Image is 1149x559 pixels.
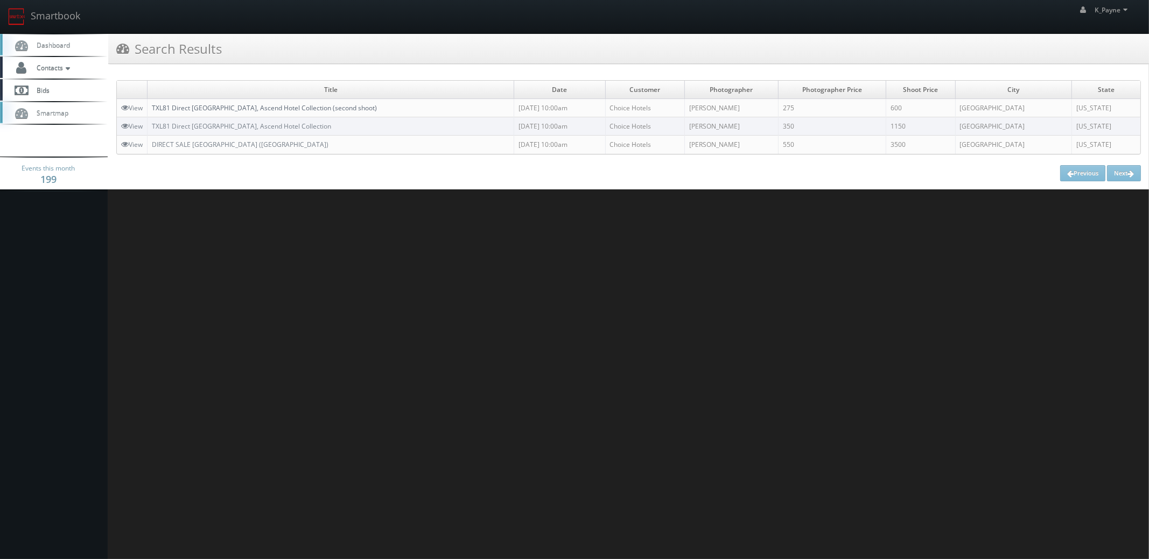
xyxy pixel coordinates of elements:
a: View [121,122,143,131]
td: [PERSON_NAME] [684,136,778,154]
td: 3500 [886,136,955,154]
span: Contacts [31,63,73,72]
td: Title [148,81,514,99]
td: City [955,81,1071,99]
a: TXL81 Direct [GEOGRAPHIC_DATA], Ascend Hotel Collection [152,122,331,131]
span: Events this month [22,163,75,174]
td: State [1071,81,1140,99]
td: [GEOGRAPHIC_DATA] [955,136,1071,154]
h3: Search Results [116,39,222,58]
td: Photographer Price [778,81,886,99]
td: 600 [886,99,955,117]
td: Customer [605,81,684,99]
td: 350 [778,117,886,136]
td: [DATE] 10:00am [514,117,605,136]
td: 1150 [886,117,955,136]
td: Shoot Price [886,81,955,99]
td: [DATE] 10:00am [514,136,605,154]
a: TXL81 Direct [GEOGRAPHIC_DATA], Ascend Hotel Collection (second shoot) [152,103,377,112]
span: Dashboard [31,40,70,49]
td: Photographer [684,81,778,99]
td: [PERSON_NAME] [684,117,778,136]
td: Choice Hotels [605,136,684,154]
strong: 199 [40,173,57,186]
td: 275 [778,99,886,117]
td: [US_STATE] [1071,99,1140,117]
td: [US_STATE] [1071,136,1140,154]
a: DIRECT SALE [GEOGRAPHIC_DATA] ([GEOGRAPHIC_DATA]) [152,140,328,149]
img: smartbook-logo.png [8,8,25,25]
a: View [121,103,143,112]
td: 550 [778,136,886,154]
td: Choice Hotels [605,99,684,117]
td: [GEOGRAPHIC_DATA] [955,117,1071,136]
td: [US_STATE] [1071,117,1140,136]
td: [DATE] 10:00am [514,99,605,117]
span: K_Payne [1095,5,1131,15]
td: Date [514,81,605,99]
td: Choice Hotels [605,117,684,136]
span: Bids [31,86,50,95]
span: Smartmap [31,108,68,117]
td: [PERSON_NAME] [684,99,778,117]
td: [GEOGRAPHIC_DATA] [955,99,1071,117]
a: View [121,140,143,149]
